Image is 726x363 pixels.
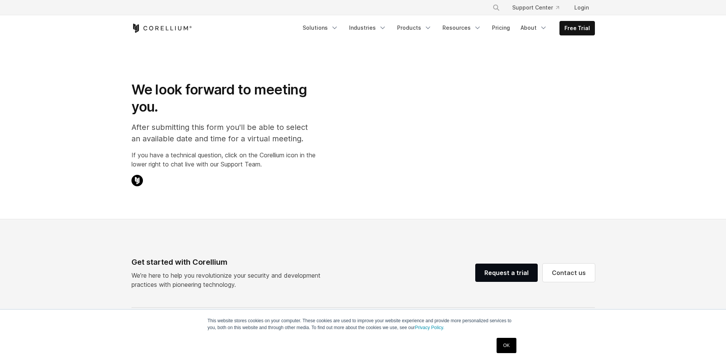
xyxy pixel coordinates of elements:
[131,175,143,186] img: Corellium Chat Icon
[393,21,436,35] a: Products
[208,317,519,331] p: This website stores cookies on your computer. These cookies are used to improve your website expe...
[497,338,516,353] a: OK
[131,122,316,144] p: After submitting this form you'll be able to select an available date and time for a virtual meet...
[131,150,316,169] p: If you have a technical question, click on the Corellium icon in the lower right to chat live wit...
[568,1,595,14] a: Login
[345,21,391,35] a: Industries
[131,271,327,289] p: We’re here to help you revolutionize your security and development practices with pioneering tech...
[506,1,565,14] a: Support Center
[543,264,595,282] a: Contact us
[475,264,538,282] a: Request a trial
[516,21,552,35] a: About
[438,21,486,35] a: Resources
[131,81,316,115] h1: We look forward to meeting you.
[560,21,595,35] a: Free Trial
[131,256,327,268] div: Get started with Corellium
[487,21,514,35] a: Pricing
[489,1,503,14] button: Search
[415,325,444,330] a: Privacy Policy.
[131,24,192,33] a: Corellium Home
[483,1,595,14] div: Navigation Menu
[298,21,595,35] div: Navigation Menu
[298,21,343,35] a: Solutions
